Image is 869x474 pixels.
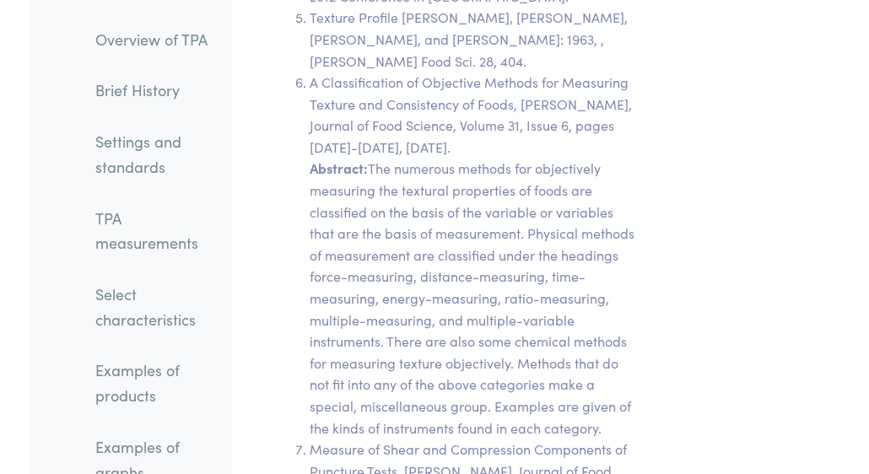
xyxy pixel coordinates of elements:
a: Examples of products [82,352,232,415]
span: Abstract: [310,159,368,177]
a: Select characteristics [82,275,232,338]
li: A Classification of Objective Methods for Measuring Texture and Consistency of Foods, [PERSON_NAM... [310,72,637,439]
a: TPA measurements [82,199,232,262]
a: Brief History [82,72,232,110]
a: Overview of TPA [82,20,232,59]
li: Texture Profile [PERSON_NAME], [PERSON_NAME], [PERSON_NAME], and [PERSON_NAME]: 1963, , [PERSON_N... [310,7,637,72]
a: Settings and standards [82,122,232,186]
